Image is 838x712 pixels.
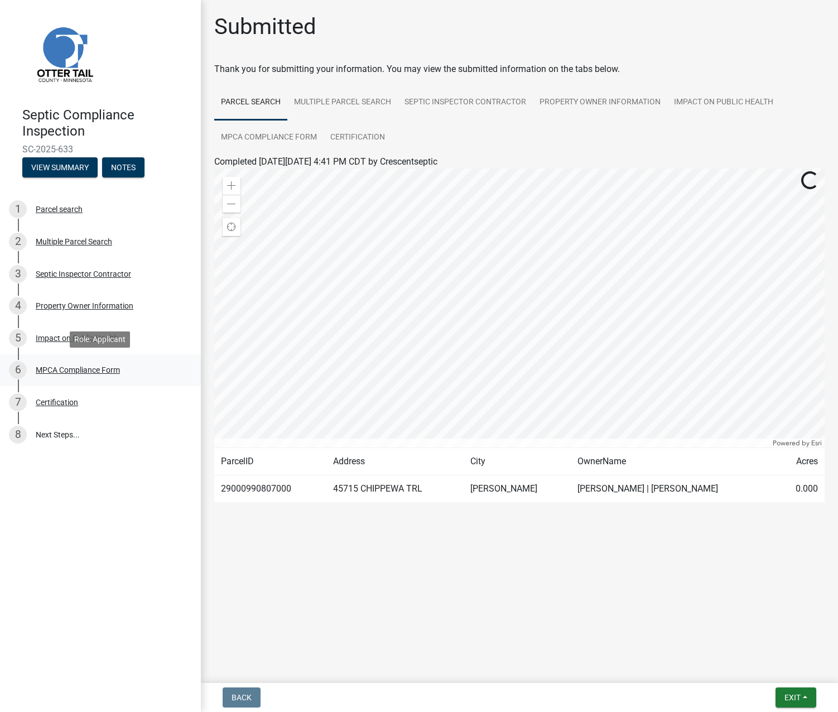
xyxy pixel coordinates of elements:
[22,144,179,155] span: SC-2025-633
[36,302,133,310] div: Property Owner Information
[102,163,145,172] wm-modal-confirm: Notes
[287,85,398,121] a: Multiple Parcel Search
[214,475,326,503] td: 29000990807000
[324,120,392,156] a: Certification
[9,297,27,315] div: 4
[36,270,131,278] div: Septic Inspector Contractor
[70,331,130,348] div: Role: Applicant
[777,475,825,503] td: 0.000
[223,687,261,708] button: Back
[777,448,825,475] td: Acres
[36,398,78,406] div: Certification
[22,157,98,177] button: View Summary
[9,393,27,411] div: 7
[223,195,240,213] div: Zoom out
[326,448,464,475] td: Address
[102,157,145,177] button: Notes
[223,177,240,195] div: Zoom in
[214,62,825,76] div: Thank you for submitting your information. You may view the submitted information on the tabs below.
[784,693,801,702] span: Exit
[464,475,571,503] td: [PERSON_NAME]
[9,200,27,218] div: 1
[36,366,120,374] div: MPCA Compliance Form
[770,439,825,448] div: Powered by
[9,265,27,283] div: 3
[464,448,571,475] td: City
[223,218,240,236] div: Find my location
[533,85,667,121] a: Property Owner Information
[22,12,106,95] img: Otter Tail County, Minnesota
[9,426,27,444] div: 8
[667,85,780,121] a: Impact on Public Health
[9,233,27,251] div: 2
[214,120,324,156] a: MPCA Compliance Form
[571,448,777,475] td: OwnerName
[22,107,192,139] h4: Septic Compliance Inspection
[811,439,822,447] a: Esri
[776,687,816,708] button: Exit
[232,693,252,702] span: Back
[9,361,27,379] div: 6
[214,448,326,475] td: ParcelID
[36,334,118,342] div: Impact on Public Health
[571,475,777,503] td: [PERSON_NAME] | [PERSON_NAME]
[22,163,98,172] wm-modal-confirm: Summary
[214,13,316,40] h1: Submitted
[214,156,437,167] span: Completed [DATE][DATE] 4:41 PM CDT by Crescentseptic
[326,475,464,503] td: 45715 CHIPPEWA TRL
[398,85,533,121] a: Septic Inspector Contractor
[9,329,27,347] div: 5
[36,205,83,213] div: Parcel search
[36,238,112,246] div: Multiple Parcel Search
[214,85,287,121] a: Parcel search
